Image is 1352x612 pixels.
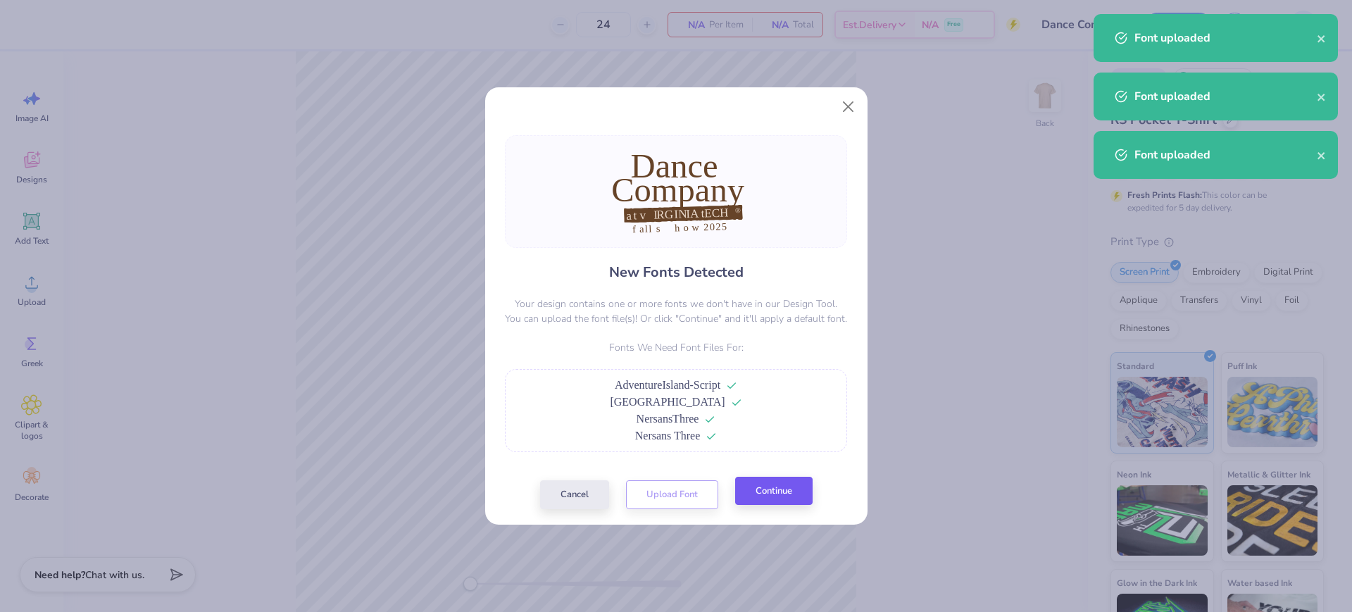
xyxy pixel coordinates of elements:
button: close [1317,30,1327,46]
p: Your design contains one or more fonts we don't have in our Design Tool. You can upload the font ... [505,296,847,326]
p: Fonts We Need Font Files For: [505,340,847,355]
button: Continue [735,477,813,506]
div: Font uploaded [1134,30,1317,46]
span: NersansThree [637,413,699,425]
span: [GEOGRAPHIC_DATA] [610,396,725,408]
div: Font uploaded [1134,146,1317,163]
button: Cancel [540,480,609,509]
h4: New Fonts Detected [609,262,744,282]
span: AdventureIsland-Script [615,379,720,391]
div: Font uploaded [1134,88,1317,105]
button: close [1317,146,1327,163]
button: close [1317,88,1327,105]
button: Close [834,94,861,120]
span: Nersans Three [635,430,701,442]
